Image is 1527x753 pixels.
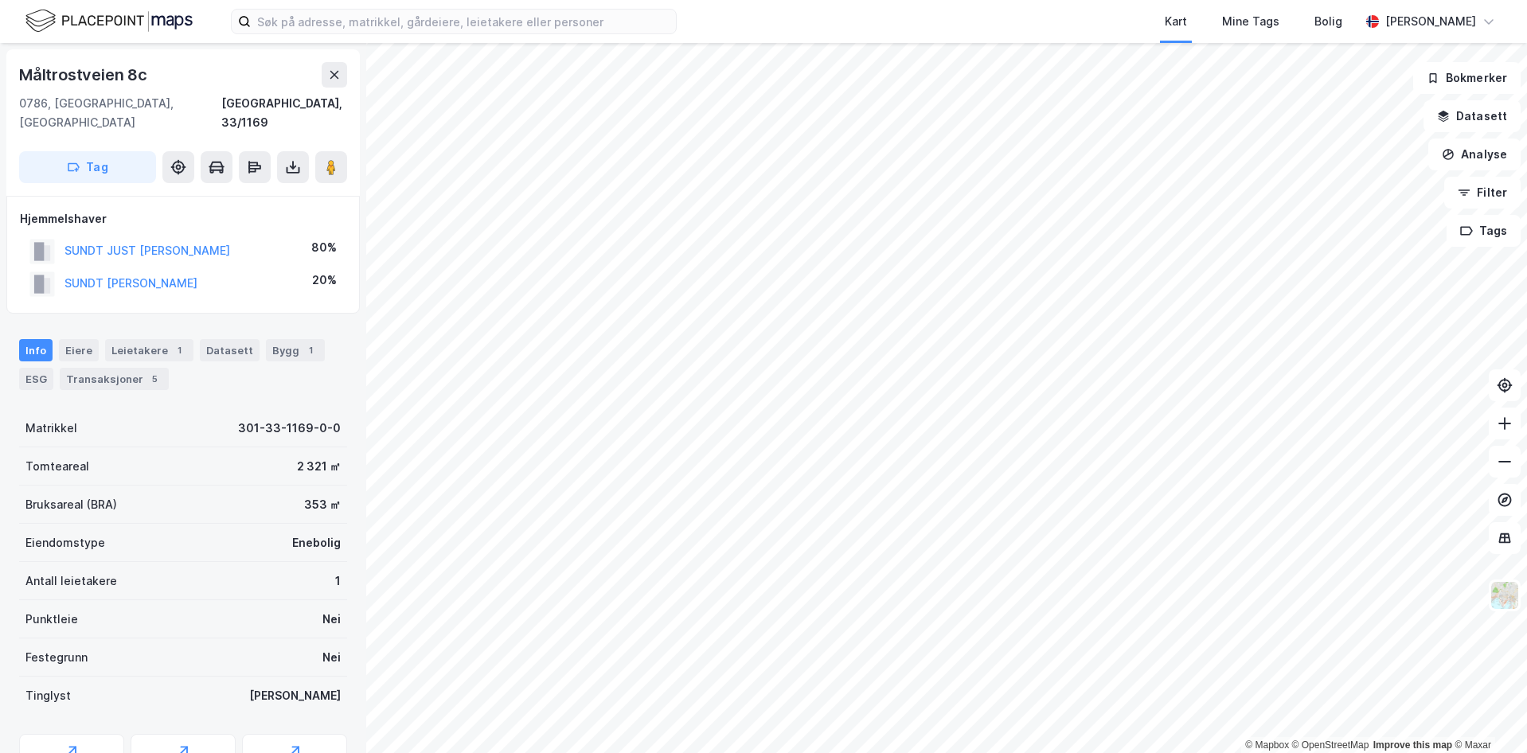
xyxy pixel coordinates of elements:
div: Tinglyst [25,686,71,705]
div: Mine Tags [1222,12,1279,31]
button: Bokmerker [1413,62,1521,94]
div: [PERSON_NAME] [1385,12,1476,31]
button: Filter [1444,177,1521,209]
div: Punktleie [25,610,78,629]
button: Datasett [1424,100,1521,132]
div: Kart [1165,12,1187,31]
div: Bruksareal (BRA) [25,495,117,514]
div: 80% [311,238,337,257]
div: 2 321 ㎡ [297,457,341,476]
div: Leietakere [105,339,193,361]
button: Tags [1447,215,1521,247]
a: Mapbox [1245,739,1289,751]
img: logo.f888ab2527a4732fd821a326f86c7f29.svg [25,7,193,35]
a: Improve this map [1373,739,1452,751]
div: Nei [322,648,341,667]
button: Analyse [1428,139,1521,170]
input: Søk på adresse, matrikkel, gårdeiere, leietakere eller personer [251,10,676,33]
div: Hjemmelshaver [20,209,346,228]
div: 301-33-1169-0-0 [238,419,341,438]
div: Tomteareal [25,457,89,476]
div: Eiere [59,339,99,361]
div: ESG [19,368,53,390]
div: [PERSON_NAME] [249,686,341,705]
div: 1 [303,342,318,358]
div: Festegrunn [25,648,88,667]
div: 0786, [GEOGRAPHIC_DATA], [GEOGRAPHIC_DATA] [19,94,221,132]
iframe: Chat Widget [1447,677,1527,753]
div: Datasett [200,339,260,361]
div: Kontrollprogram for chat [1447,677,1527,753]
div: Enebolig [292,533,341,552]
div: Antall leietakere [25,572,117,591]
div: Bolig [1314,12,1342,31]
div: 353 ㎡ [304,495,341,514]
div: Transaksjoner [60,368,169,390]
div: Matrikkel [25,419,77,438]
div: Bygg [266,339,325,361]
div: Info [19,339,53,361]
div: 5 [146,371,162,387]
img: Z [1490,580,1520,611]
div: [GEOGRAPHIC_DATA], 33/1169 [221,94,347,132]
button: Tag [19,151,156,183]
div: 1 [171,342,187,358]
div: Nei [322,610,341,629]
div: 1 [335,572,341,591]
div: 20% [312,271,337,290]
div: Måltrostveien 8c [19,62,150,88]
div: Eiendomstype [25,533,105,552]
a: OpenStreetMap [1292,739,1369,751]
